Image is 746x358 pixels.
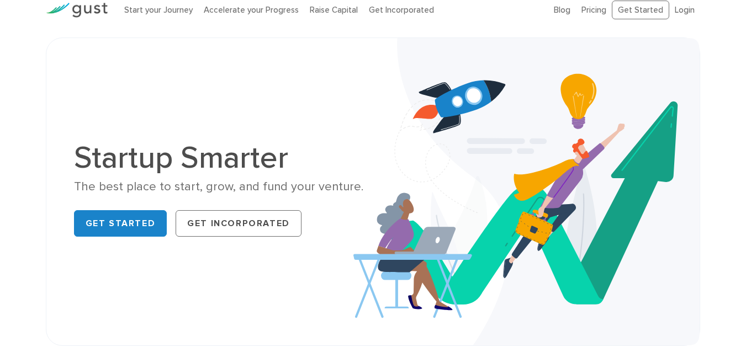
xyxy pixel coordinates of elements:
a: Pricing [581,5,606,15]
a: Get Started [612,1,669,20]
a: Raise Capital [310,5,358,15]
a: Start your Journey [124,5,193,15]
a: Get Incorporated [369,5,434,15]
a: Login [675,5,695,15]
h1: Startup Smarter [74,142,365,173]
a: Blog [554,5,570,15]
div: The best place to start, grow, and fund your venture. [74,179,365,195]
img: Gust Logo [46,3,108,18]
a: Accelerate your Progress [204,5,299,15]
img: Startup Smarter Hero [353,38,700,345]
a: Get Incorporated [176,210,301,237]
a: Get Started [74,210,167,237]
